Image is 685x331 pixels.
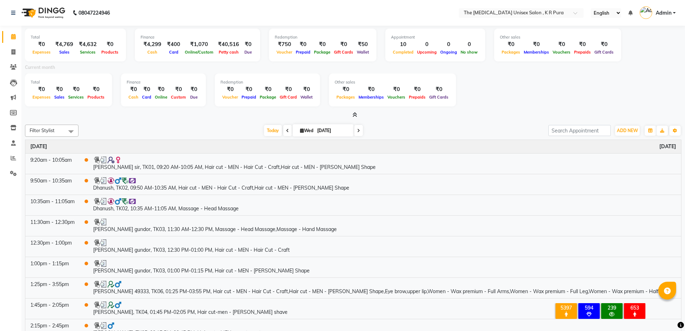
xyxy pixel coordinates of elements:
div: ₹0 [299,85,314,94]
a: September 3, 2025 [659,143,676,150]
span: Vouchers [386,95,407,100]
span: Wed [298,128,315,133]
td: [PERSON_NAME] 49333, TK06, 01:25 PM-03:55 PM, Hair cut - MEN - Hair Cut - Craft,Hair cut - MEN - ... [88,277,681,298]
span: Package [312,50,332,55]
b: 08047224946 [78,3,110,23]
span: Vouchers [551,50,572,55]
div: ₹0 [278,85,299,94]
span: Card [140,95,153,100]
div: ₹0 [242,40,254,49]
div: ₹0 [332,40,355,49]
div: ₹0 [153,85,169,94]
div: ₹0 [188,85,200,94]
td: Dhanush, TK02, 10:35 AM-11:05 AM, Massage - Head Massage [88,195,681,215]
span: Card [167,50,180,55]
div: ₹1,070 [183,40,215,49]
td: [PERSON_NAME] gundor, TK03, 01:00 PM-01:15 PM, Hair cut - MEN - [PERSON_NAME] Shape [88,257,681,277]
div: ₹0 [258,85,278,94]
a: September 3, 2025 [30,143,47,150]
div: ₹0 [593,40,615,49]
div: ₹0 [52,85,66,94]
span: Memberships [357,95,386,100]
span: Prepaid [240,95,258,100]
label: Current month [25,64,55,71]
div: ₹0 [522,40,551,49]
span: Prepaids [572,50,593,55]
td: 12:30pm - 1:00pm [25,236,80,257]
div: ₹0 [169,85,188,94]
div: Redemption [220,79,314,85]
span: Services [66,95,86,100]
div: ₹0 [386,85,407,94]
span: Due [188,95,199,100]
div: ₹0 [240,85,258,94]
div: 0 [459,40,479,49]
span: ADD NEW [617,128,638,133]
div: Appointment [391,34,479,40]
span: Wallet [299,95,314,100]
div: ₹0 [427,85,450,94]
td: 1:00pm - 1:15pm [25,257,80,277]
span: Completed [391,50,415,55]
div: ₹0 [572,40,593,49]
div: ₹4,769 [52,40,76,49]
span: Filter Stylist [30,127,55,133]
div: ₹750 [275,40,294,49]
span: Online/Custom [183,50,215,55]
div: ₹40,516 [215,40,242,49]
span: Package [258,95,278,100]
span: Petty cash [217,50,240,55]
span: No show [459,50,479,55]
span: Services [78,50,97,55]
div: 0 [415,40,438,49]
div: ₹4,632 [76,40,100,49]
div: 0 [438,40,459,49]
span: Products [86,95,106,100]
span: Voucher [275,50,294,55]
span: Voucher [220,95,240,100]
span: Admin [656,9,671,17]
span: Products [100,50,120,55]
span: Packages [335,95,357,100]
div: ₹0 [357,85,386,94]
td: 1:25pm - 3:55pm [25,277,80,298]
div: ₹0 [407,85,427,94]
img: logo [18,3,67,23]
td: [PERSON_NAME] gundor, TK03, 12:30 PM-01:00 PM, Hair cut - MEN - Hair Cut - Craft [88,236,681,257]
td: 9:50am - 10:35am [25,174,80,195]
td: [PERSON_NAME] gundor, TK03, 11:30 AM-12:30 PM, Massage - Head Massage,Massage - Hand Massage [88,215,681,236]
div: 5397 [557,305,575,311]
div: ₹0 [500,40,522,49]
input: 2025-09-03 [315,125,351,136]
div: ₹0 [31,85,52,94]
div: ₹400 [164,40,183,49]
div: ₹0 [140,85,153,94]
span: Expenses [31,50,52,55]
div: ₹0 [335,85,357,94]
span: Gift Cards [593,50,615,55]
div: ₹0 [86,85,106,94]
div: 594 [580,305,598,311]
img: Admin [640,6,652,19]
span: Prepaid [294,50,312,55]
span: Gift Cards [332,50,355,55]
span: Sales [52,95,66,100]
input: Search Appointment [548,125,611,136]
span: Prepaids [407,95,427,100]
div: Total [31,34,120,40]
span: Due [243,50,254,55]
span: Online [153,95,169,100]
div: Other sales [500,34,615,40]
td: Dhanush, TK02, 09:50 AM-10:35 AM, Hair cut - MEN - Hair Cut - Craft,Hair cut - MEN - [PERSON_NAME... [88,174,681,195]
div: ₹0 [127,85,140,94]
div: ₹0 [31,40,52,49]
span: Custom [169,95,188,100]
div: ₹0 [312,40,332,49]
td: [PERSON_NAME], TK04, 01:45 PM-02:05 PM, Hair cut-men - [PERSON_NAME] shave [88,298,681,319]
td: 1:45pm - 2:05pm [25,298,80,319]
div: ₹0 [294,40,312,49]
div: Finance [127,79,200,85]
span: Memberships [522,50,551,55]
span: Cash [146,50,159,55]
div: 10 [391,40,415,49]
